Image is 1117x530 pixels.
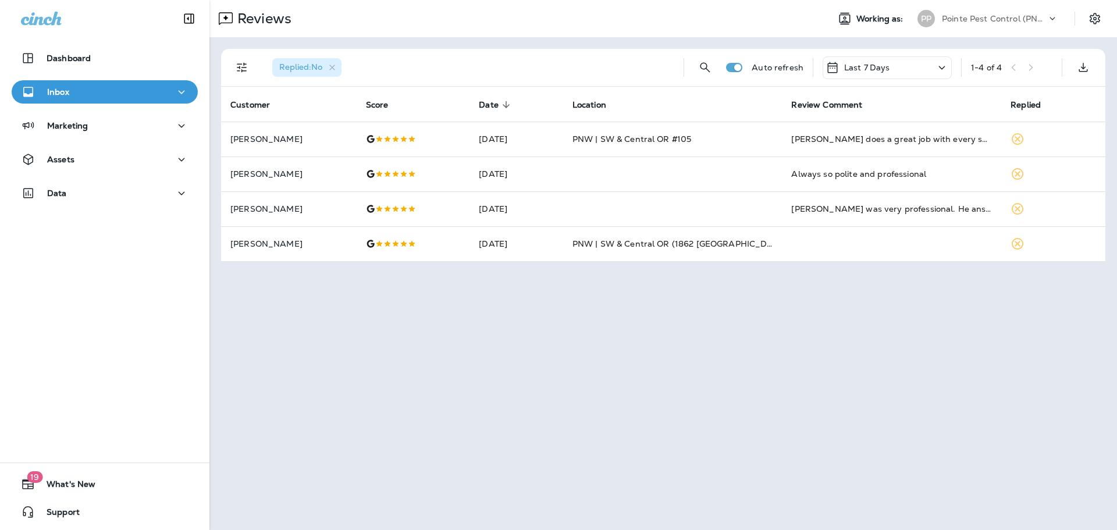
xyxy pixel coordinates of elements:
button: Assets [12,148,198,171]
span: PNW | SW & Central OR (1862 [GEOGRAPHIC_DATA] SE) [572,239,803,249]
span: Score [366,99,404,110]
span: Working as: [856,14,906,24]
td: [DATE] [469,191,563,226]
div: John was very professional. He answered all my questions before starting work. [791,203,992,215]
span: PNW | SW & Central OR #105 [572,134,692,144]
span: Review Comment [791,100,862,110]
button: Dashboard [12,47,198,70]
span: What's New [35,479,95,493]
button: Export as CSV [1072,56,1095,79]
td: [DATE] [469,156,563,191]
p: Pointe Pest Control (PNW) [942,14,1047,23]
div: PP [917,10,935,27]
button: Marketing [12,114,198,137]
p: [PERSON_NAME] [230,169,347,179]
span: Customer [230,100,270,110]
p: [PERSON_NAME] [230,239,347,248]
span: 19 [27,471,42,483]
span: Date [479,100,499,110]
span: Review Comment [791,99,877,110]
button: Search Reviews [693,56,717,79]
div: Steven does a great job with every service is it! Inside and out, very thorough! Thank you!! [791,133,992,145]
span: Score [366,100,389,110]
p: Assets [47,155,74,164]
span: Customer [230,99,285,110]
button: Inbox [12,80,198,104]
button: Settings [1084,8,1105,29]
p: [PERSON_NAME] [230,134,347,144]
span: Date [479,99,514,110]
p: Reviews [233,10,291,27]
div: 1 - 4 of 4 [971,63,1002,72]
div: Replied:No [272,58,341,77]
button: Collapse Sidebar [173,7,205,30]
p: Last 7 Days [844,63,890,72]
button: Data [12,182,198,205]
p: Marketing [47,121,88,130]
span: Replied : No [279,62,322,72]
div: Always so polite and professional [791,168,992,180]
span: Location [572,99,621,110]
p: Auto refresh [752,63,803,72]
button: 19What's New [12,472,198,496]
p: Data [47,188,67,198]
td: [DATE] [469,122,563,156]
span: Replied [1011,100,1041,110]
button: Filters [230,56,254,79]
button: Support [12,500,198,524]
p: Inbox [47,87,69,97]
p: Dashboard [47,54,91,63]
td: [DATE] [469,226,563,261]
p: [PERSON_NAME] [230,204,347,214]
span: Location [572,100,606,110]
span: Replied [1011,99,1056,110]
span: Support [35,507,80,521]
